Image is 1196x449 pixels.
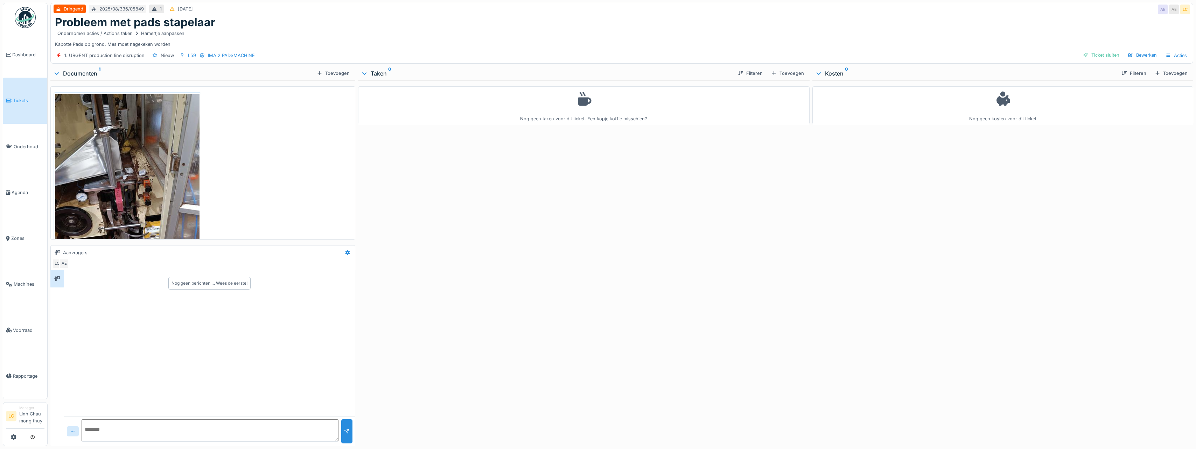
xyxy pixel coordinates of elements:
div: Manager [19,405,44,411]
img: xyvrpc4cpabyy1x3c9vfay3jv6e6 [55,94,200,286]
div: Bewerken [1125,50,1160,60]
div: AE [1169,5,1179,14]
span: Voorraad [13,327,44,334]
div: LC [1180,5,1190,14]
li: LC [6,411,16,421]
div: IMA 2 PADSMACHINE [208,52,255,59]
span: Dashboard [12,51,44,58]
div: LC [52,259,62,269]
a: Voorraad [3,307,47,353]
h1: Probleem met pads stapelaar [55,16,215,29]
div: Documenten [53,69,314,78]
div: Acties [1162,50,1190,60]
div: Filteren [1119,69,1149,78]
div: Dringend [64,6,83,12]
a: Rapportage [3,353,47,399]
div: Nieuw [161,52,174,59]
div: Kosten [815,69,1116,78]
a: Dashboard [3,32,47,78]
a: Machines [3,261,47,307]
div: Kapotte Pads op grond. Mes moet nagekeken worden [55,29,1189,47]
sup: 0 [845,69,848,78]
div: Filteren [735,69,765,78]
span: Zones [11,235,44,242]
div: [DATE] [178,6,193,12]
div: 2025/08/336/05849 [99,6,144,12]
div: AE [59,259,69,269]
a: LC ManagerLinh Chau mong thuy [6,405,44,429]
div: Taken [361,69,732,78]
div: Nog geen taken voor dit ticket. Een kopje koffie misschien? [363,90,805,122]
span: Tickets [13,97,44,104]
div: Toevoegen [314,69,352,78]
span: Agenda [12,189,44,196]
a: Tickets [3,78,47,123]
img: Badge_color-CXgf-gQk.svg [15,7,36,28]
div: 1 [160,6,162,12]
div: Toevoegen [1152,69,1190,78]
a: Zones [3,215,47,261]
span: Onderhoud [14,143,44,150]
div: Aanvragers [63,249,88,256]
li: Linh Chau mong thuy [19,405,44,427]
span: Machines [14,281,44,287]
div: Ticket sluiten [1080,50,1122,60]
div: Nog geen berichten … Wees de eerste! [172,280,247,286]
sup: 1 [99,69,100,78]
div: Nog geen kosten voor dit ticket [817,90,1189,122]
sup: 0 [388,69,391,78]
div: Ondernomen acties / Actions taken Hamertje aanpassen [57,30,184,37]
div: AE [1158,5,1168,14]
div: 1. URGENT production line disruption [64,52,145,59]
div: L59 [188,52,196,59]
a: Onderhoud [3,124,47,170]
a: Agenda [3,170,47,215]
span: Rapportage [13,373,44,379]
div: Toevoegen [768,69,807,78]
